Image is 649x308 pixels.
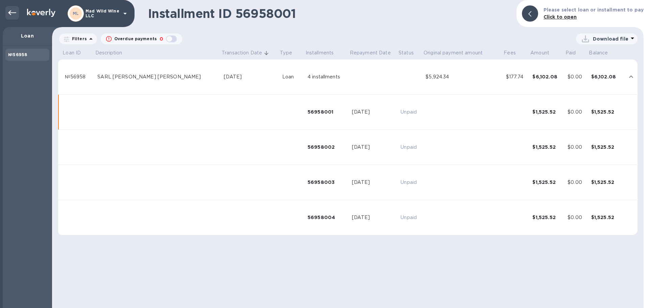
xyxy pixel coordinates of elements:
span: Installments [306,49,343,56]
div: $1,525.52 [532,214,562,221]
div: $1,525.52 [532,179,562,186]
b: Please select loan or installment to pay [544,7,644,13]
span: Paid [566,49,585,56]
p: Repayment Date [350,49,391,56]
div: $1,525.52 [591,179,621,186]
p: Type [280,49,292,56]
span: Original payment amount [424,49,491,56]
div: [DATE] [352,214,395,221]
p: Original payment amount [424,49,483,56]
p: Overdue payments [114,36,157,42]
div: $1,525.52 [591,214,621,221]
p: Download file [593,35,628,42]
div: $0.00 [568,109,586,116]
div: $0.00 [568,144,586,151]
p: 0 [160,35,163,43]
div: $5,924.34 [426,73,500,80]
p: Status [399,49,414,56]
div: $1,525.52 [532,109,562,115]
p: Description [95,49,122,56]
p: Loan [8,32,47,39]
b: Click to open [544,14,577,20]
p: Filters [69,36,87,42]
h1: Installment ID 56958001 [148,6,511,21]
p: Unpaid [401,214,420,221]
div: $1,525.52 [532,144,562,150]
div: $0.00 [568,73,586,80]
p: Amount [530,49,549,56]
div: $1,525.52 [591,109,621,115]
div: $0.00 [568,179,586,186]
p: Unpaid [401,179,420,186]
div: [DATE] [224,73,277,80]
span: Loan ID [63,49,90,56]
b: №56958 [8,52,27,57]
div: 56958002 [308,144,346,150]
span: Type [280,49,301,56]
div: 56958001 [308,109,346,115]
div: 56958004 [308,214,346,221]
div: [DATE] [352,109,395,116]
div: Loan [282,73,302,80]
div: $6,102.08 [591,73,621,80]
img: Logo [27,9,55,17]
p: Balance [589,49,608,56]
div: $6,102.08 [532,73,562,80]
div: SARL [PERSON_NAME] [PERSON_NAME] [97,73,218,80]
span: Transaction Date [222,49,271,56]
button: expand row [626,72,636,82]
p: Unpaid [401,144,420,151]
button: Overdue payments0 [101,33,182,44]
div: №56958 [65,73,92,80]
div: [DATE] [352,179,395,186]
div: $1,525.52 [591,144,621,150]
p: Transaction Date [222,49,262,56]
span: Description [95,49,131,56]
p: Mad Wild Wine LLC [86,9,119,18]
p: Unpaid [401,109,420,116]
p: Loan ID [63,49,81,56]
b: ML [73,11,79,16]
p: Paid [566,49,576,56]
div: 4 installments [308,73,346,80]
div: 56958003 [308,179,346,186]
span: Balance [589,49,617,56]
span: Fees [504,49,525,56]
p: Installments [306,49,334,56]
div: [DATE] [352,144,395,151]
div: $177.74 [506,73,527,80]
p: Fees [504,49,516,56]
span: Amount [530,49,558,56]
div: $0.00 [568,214,586,221]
